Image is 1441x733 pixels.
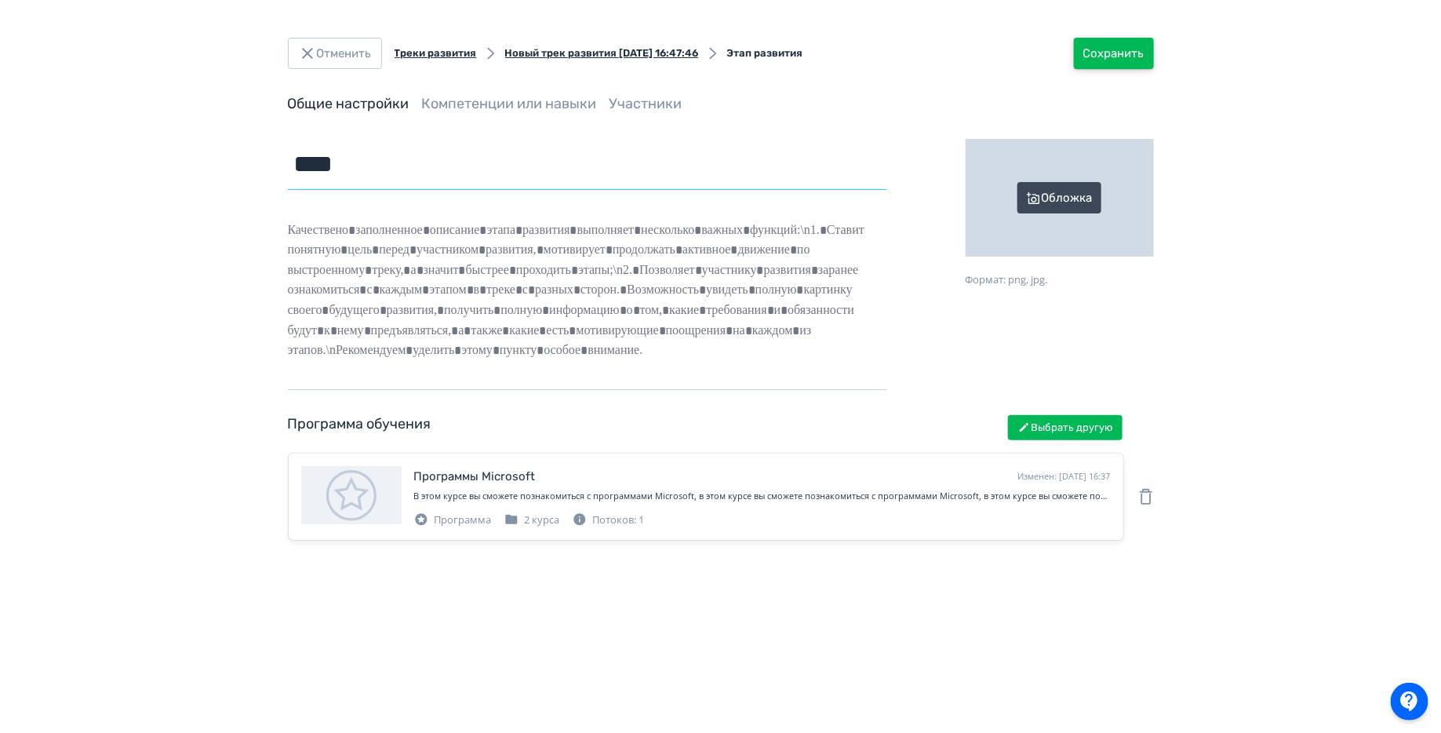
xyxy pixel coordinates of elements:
[610,95,682,112] a: Участники
[395,47,477,59] a: Треки развития
[727,46,803,61] div: Этап развития
[414,512,492,528] div: Программа
[1008,415,1123,440] button: Выбрать другую
[505,47,699,59] a: Новый трек развития [DATE] 16:47:46
[422,95,597,112] a: Компетенции или навыки
[504,512,560,528] div: 2 курса
[288,95,409,112] a: Общие настройки
[414,468,536,486] div: Программы Microsoft
[288,416,431,433] h2: Программа обучения
[966,272,1048,286] span: Формат: png, jpg.
[1074,38,1154,69] button: Сохранить
[414,490,1111,503] div: В этом курсе вы сможете познакомиться с программами Microsoft, в этом курсе вы сможете познакомит...
[573,512,645,528] div: Потоков: 1
[288,38,382,69] button: Отменить
[1018,470,1111,483] div: Изменен: [DATE] 16:37
[288,453,1124,541] a: Программы MicrosoftИзменен: [DATE] 16:37В этом курсе вы сможете познакомиться с программами Micro...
